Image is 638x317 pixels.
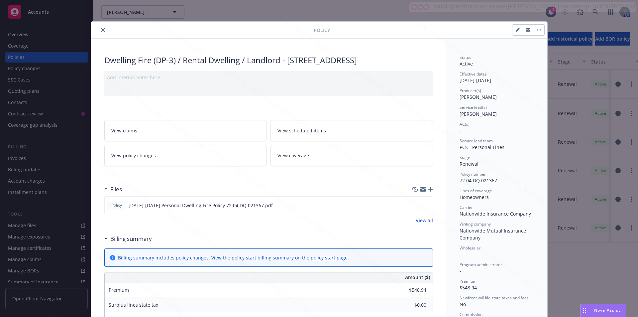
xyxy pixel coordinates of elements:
a: View all [416,217,433,224]
span: Premium [460,278,477,284]
div: Dwelling Fire (DP-3) / Rental Dwelling / Landlord - [STREET_ADDRESS] [104,55,433,66]
div: Billing summary includes policy changes. View the policy start billing summary on the . [118,254,349,261]
span: Renewal [460,161,478,167]
span: Lines of coverage [460,188,492,194]
span: Status [460,55,471,60]
input: 0.00 [387,300,430,310]
span: - [460,127,461,134]
span: Program administrator [460,262,502,267]
span: Nationwide Insurance Company [460,211,531,217]
span: Producer(s) [460,88,481,93]
span: $548.94 [460,284,477,291]
a: View policy changes [104,145,267,166]
span: Nationwide Mutual Insurance Company [460,228,527,241]
span: AC(s) [460,121,470,127]
span: - [460,251,461,257]
span: 72 04 DQ 021367 [460,177,497,184]
button: Nova Assist [580,304,626,317]
a: View coverage [270,145,433,166]
span: Effective dates [460,71,487,77]
div: Billing summary [104,235,152,243]
span: Nova Assist [594,307,620,313]
div: Files [104,185,122,194]
span: Active [460,61,473,67]
span: Policy [110,202,123,208]
span: Wholesaler [460,245,480,251]
span: View claims [111,127,137,134]
span: Policy [314,27,330,34]
span: Premium [109,287,129,293]
span: Service lead(s) [460,104,487,110]
span: No [460,301,466,307]
h3: Files [110,185,122,194]
a: View claims [104,120,267,141]
button: download file [413,202,419,209]
span: Newfront will file state taxes and fees [460,295,529,301]
div: Drag to move [581,304,589,317]
a: policy start page [311,254,348,261]
span: View coverage [277,152,309,159]
span: [PERSON_NAME] [460,94,497,100]
span: Stage [460,155,470,160]
a: View scheduled items [270,120,433,141]
span: View scheduled items [277,127,326,134]
div: [DATE] - [DATE] [460,71,534,84]
span: Writing company [460,221,491,227]
h3: Billing summary [110,235,152,243]
div: Add internal notes here... [107,74,430,81]
button: close [99,26,107,34]
span: Surplus lines state tax [109,302,158,308]
span: - [460,268,461,274]
span: Carrier [460,205,473,210]
span: Homeowners [460,194,489,200]
span: PCS - Personal Lines [460,144,504,150]
input: 0.00 [387,285,430,295]
span: [DATE]-[DATE] Personal Dwelling Fire Policy 72 04 DQ 021367.pdf [129,202,273,209]
span: Amount ($) [405,274,430,281]
span: Service lead team [460,138,493,144]
span: [PERSON_NAME] [460,111,497,117]
span: View policy changes [111,152,156,159]
span: Policy number [460,171,486,177]
button: preview file [424,202,430,209]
